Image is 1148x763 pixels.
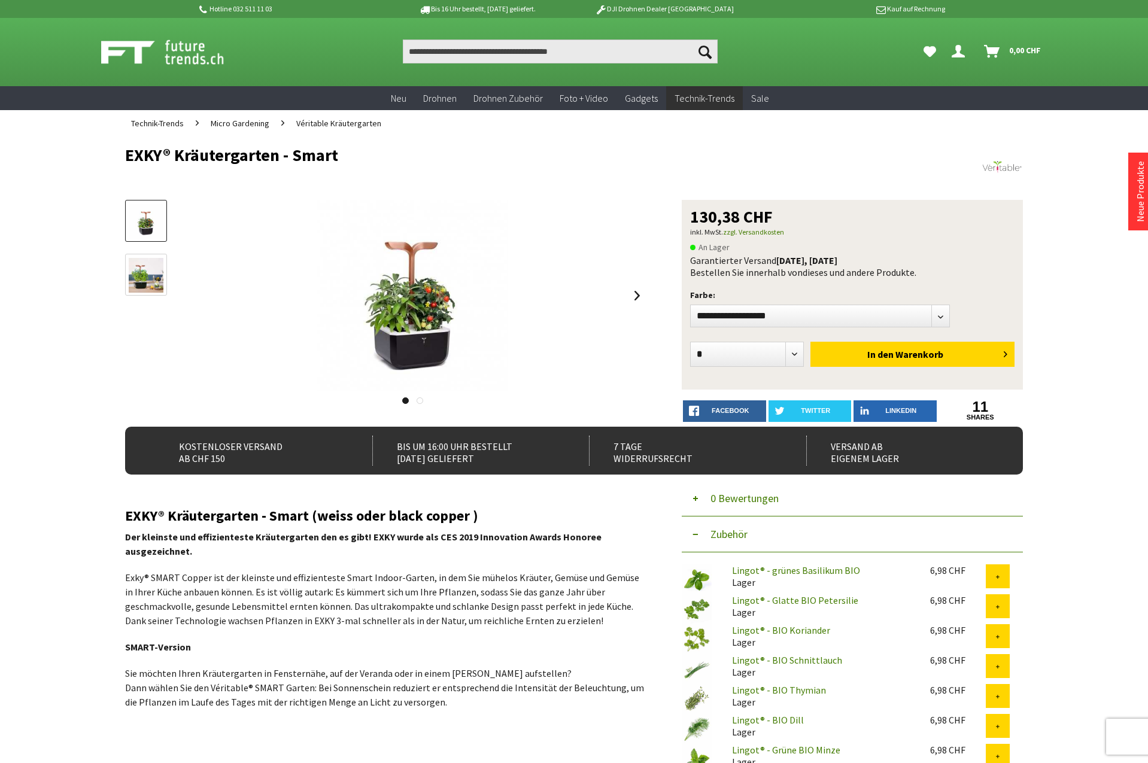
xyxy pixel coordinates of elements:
span: Drohnen Zubehör [473,92,543,104]
span: Micro Gardening [211,118,269,129]
strong: SMART-Version [125,641,191,653]
a: Hi, Serdar - Dein Konto [947,39,974,63]
a: Technik-Trends [666,86,743,111]
a: Meine Favoriten [918,39,942,63]
a: shares [939,414,1022,421]
span: 130,38 CHF [690,208,773,225]
button: In den Warenkorb [810,342,1015,367]
img: Lingot® - Glatte BIO Petersilie [682,594,712,624]
span: Sale [751,92,769,104]
h2: EXKY® Kräutergarten - Smart (weiss oder black copper ) [125,508,646,524]
h1: EXKY® Kräutergarten - Smart [125,146,843,164]
div: Garantierter Versand Bestellen Sie innerhalb von dieses und andere Produkte. [690,254,1015,278]
img: Shop Futuretrends - zur Startseite wechseln [101,37,250,67]
span: facebook [712,407,749,414]
b: [DATE], [DATE] [776,254,837,266]
a: Lingot® - BIO Koriander [732,624,830,636]
a: twitter [769,400,852,422]
span: Gadgets [625,92,658,104]
a: Sale [743,86,778,111]
a: Véritable Kräutergarten [290,110,387,136]
div: Lager [722,714,921,738]
div: Bis um 16:00 Uhr bestellt [DATE] geliefert [372,436,563,466]
p: Farbe: [690,288,1015,302]
a: Technik-Trends [125,110,190,136]
p: inkl. MwSt. [690,225,1015,239]
p: Bis 16 Uhr bestellt, [DATE] geliefert. [384,2,570,16]
a: Drohnen Zubehör [465,86,551,111]
span: Foto + Video [560,92,608,104]
div: 6,98 CHF [930,594,986,606]
a: Warenkorb [979,39,1047,63]
span: LinkedIn [885,407,916,414]
img: Lingot® - BIO Koriander [682,624,712,654]
span: 0,00 CHF [1009,41,1041,60]
a: Drohnen [415,86,465,111]
a: Lingot® - Glatte BIO Petersilie [732,594,858,606]
p: Sie möchten Ihren Kräutergarten in Fensternähe, auf der Veranda oder in einem [PERSON_NAME] aufst... [125,666,646,709]
a: 11 [939,400,1022,414]
span: Neu [391,92,406,104]
img: Vorschau: EXKY® Kräutergarten - Smart [129,204,163,239]
span: twitter [801,407,830,414]
div: 6,98 CHF [930,714,986,726]
a: Neue Produkte [1134,161,1146,222]
a: facebook [683,400,766,422]
div: 6,98 CHF [930,684,986,696]
div: 6,98 CHF [930,654,986,666]
a: Lingot® - BIO Schnittlauch [732,654,842,666]
a: zzgl. Versandkosten [723,227,784,236]
img: Lingot® - BIO Dill [682,714,712,744]
button: 0 Bewertungen [682,481,1023,516]
a: Foto + Video [551,86,616,111]
p: Hotline 032 511 11 03 [197,2,384,16]
a: LinkedIn [854,400,937,422]
div: Versand ab eigenem Lager [806,436,997,466]
a: Gadgets [616,86,666,111]
button: Suchen [693,39,718,63]
a: Lingot® - BIO Thymian [732,684,826,696]
a: Lingot® - grünes Basilikum BIO [732,564,860,576]
div: Lager [722,594,921,618]
a: Lingot® - Grüne BIO Minze [732,744,840,756]
a: Micro Gardening [205,110,275,136]
div: Lager [722,564,921,588]
div: 6,98 CHF [930,624,986,636]
input: Produkt, Marke, Kategorie, EAN, Artikelnummer… [403,39,718,63]
span: Exky® SMART Copper ist der kleinste und effizienteste Smart Indoor-Garten, in dem Sie mühelos Krä... [125,572,639,627]
div: Lager [722,684,921,708]
strong: Der kleinste und effizienteste Kräutergarten den es gibt! EXKY wurde als CES 2019 Innovation Awar... [125,531,602,557]
div: Kostenloser Versand ab CHF 150 [155,436,346,466]
span: Technik-Trends [131,118,184,129]
img: Lingot® - grünes Basilikum BIO [682,564,712,594]
img: Lingot® - BIO Thymian [682,684,712,714]
p: Kauf auf Rechnung [758,2,944,16]
div: 6,98 CHF [930,744,986,756]
a: Lingot® - BIO Dill [732,714,804,726]
img: Véritable® [981,146,1023,188]
span: Drohnen [423,92,457,104]
div: 6,98 CHF [930,564,986,576]
img: Lingot® - BIO Schnittlauch [682,654,712,684]
a: Neu [382,86,415,111]
span: Technik-Trends [675,92,734,104]
p: DJI Drohnen Dealer [GEOGRAPHIC_DATA] [571,2,758,16]
div: Lager [722,624,921,648]
span: Warenkorb [895,348,943,360]
img: EXKY® Kräutergarten - Smart [317,200,508,391]
button: Zubehör [682,516,1023,552]
span: Véritable Kräutergarten [296,118,381,129]
span: In den [867,348,894,360]
span: An Lager [690,240,730,254]
div: 7 Tage Widerrufsrecht [589,436,780,466]
div: Lager [722,654,921,678]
